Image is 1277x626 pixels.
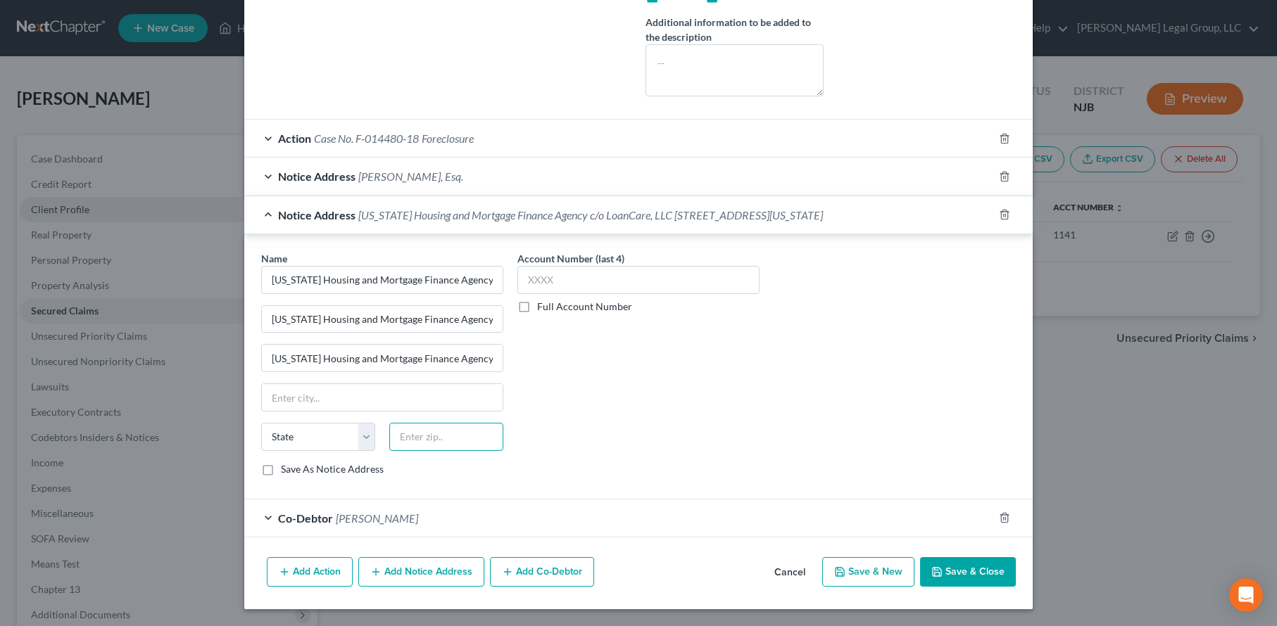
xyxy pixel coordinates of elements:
[278,511,333,525] span: Co-Debtor
[517,251,624,266] label: Account Number (last 4)
[358,170,463,183] span: [PERSON_NAME], Esq.
[358,208,823,222] span: [US_STATE] Housing and Mortgage Finance Agency c/o LoanCare, LLC [STREET_ADDRESS][US_STATE]
[262,306,503,333] input: Enter address...
[281,462,384,476] label: Save As Notice Address
[336,511,418,525] span: [PERSON_NAME]
[262,345,503,371] input: Apt, Suite, etc...
[314,132,419,145] span: Case No. F-014480-18
[920,557,1016,587] button: Save & Close
[517,266,760,294] input: XXXX
[358,557,484,587] button: Add Notice Address
[490,557,594,587] button: Add Co-Debtor
[267,557,353,587] button: Add Action
[278,132,311,145] span: Action
[262,384,503,411] input: Enter city...
[261,253,287,264] span: Name
[389,423,503,451] input: Enter zip..
[1229,578,1263,612] div: Open Intercom Messenger
[537,300,632,314] label: Full Account Number
[646,15,824,44] label: Additional information to be added to the description
[422,132,474,145] span: Foreclosure
[822,557,914,587] button: Save & New
[763,558,817,587] button: Cancel
[278,208,356,222] span: Notice Address
[261,266,503,294] input: Search by name...
[278,170,356,183] span: Notice Address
